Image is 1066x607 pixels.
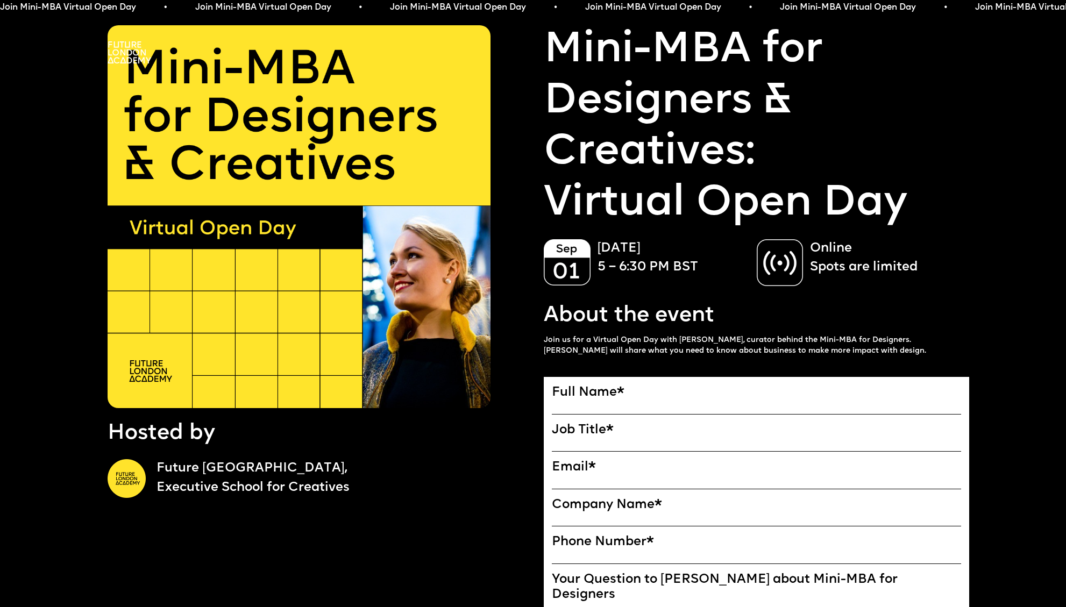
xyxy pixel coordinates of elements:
label: Company Name [552,497,961,513]
label: Email [552,460,961,475]
p: Hosted by [108,419,215,449]
p: About the event [544,301,714,331]
label: Full Name [552,385,961,401]
a: Mini-MBA for Designers & Creatives: [544,25,969,178]
span: • [944,2,947,13]
span: • [359,2,362,13]
img: A yellow circle with Future London Academy logo [108,459,146,497]
p: [DATE] 5 – 6:30 PM BST [598,239,746,277]
span: • [164,2,167,13]
img: A logo saying in 3 lines: Future London Academy [108,41,151,63]
p: Virtual Open Day [544,25,969,230]
span: • [749,2,752,13]
span: • [554,2,557,13]
label: Your Question to [PERSON_NAME] about Mini-MBA for Designers [552,572,961,603]
label: Phone Number [552,534,961,550]
label: Job Title [552,423,961,438]
a: Future [GEOGRAPHIC_DATA],Executive School for Creatives [157,459,533,497]
p: Join us for a Virtual Open Day with [PERSON_NAME], curator behind the Mini-MBA for Designers. [PE... [544,335,969,356]
p: Online Spots are limited [810,239,958,277]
